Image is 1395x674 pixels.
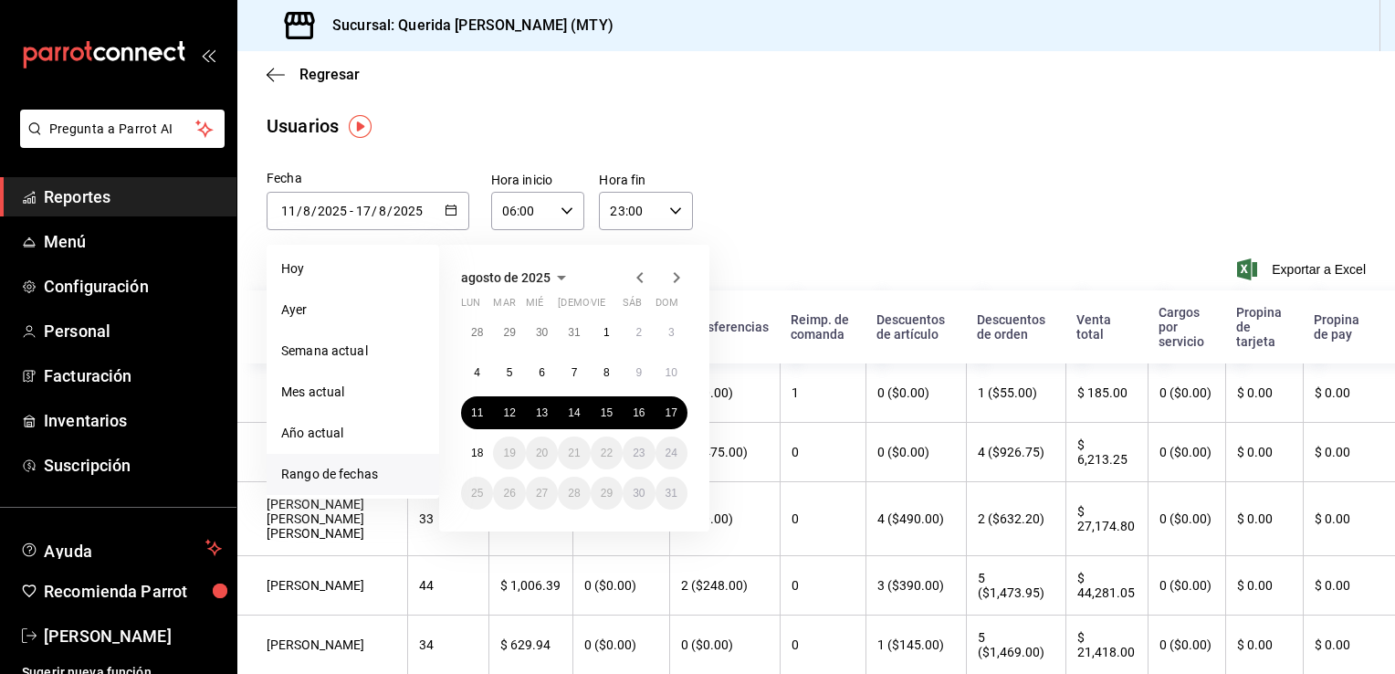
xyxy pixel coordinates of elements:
th: 0 ($0.00) [1148,556,1226,616]
th: Propina de pay [1303,290,1395,363]
abbr: 4 de agosto de 2025 [474,366,480,379]
th: 2 ($632.20) [966,482,1065,556]
th: [PERSON_NAME] [PERSON_NAME] [237,423,407,482]
abbr: miércoles [526,297,543,316]
abbr: 30 de agosto de 2025 [633,487,645,500]
button: 31 de julio de 2025 [558,316,590,349]
input: Month [302,204,311,218]
button: Pregunta a Parrot AI [20,110,225,148]
img: Tooltip marker [349,115,372,138]
button: agosto de 2025 [461,267,572,289]
abbr: 3 de agosto de 2025 [668,326,675,339]
abbr: domingo [656,297,678,316]
li: Rango de fechas [267,454,439,495]
abbr: 22 de agosto de 2025 [601,447,613,459]
th: 33 [407,482,488,556]
li: Hoy [267,248,439,290]
abbr: 30 de julio de 2025 [536,326,548,339]
span: Personal [44,319,222,343]
abbr: 13 de agosto de 2025 [536,406,548,419]
span: Regresar [299,66,360,83]
abbr: 29 de agosto de 2025 [601,487,613,500]
abbr: 26 de agosto de 2025 [503,487,515,500]
abbr: 20 de agosto de 2025 [536,447,548,459]
a: Pregunta a Parrot AI [13,132,225,152]
abbr: lunes [461,297,480,316]
th: $ 185.00 [1065,363,1148,423]
li: Año actual [267,413,439,454]
button: 26 de agosto de 2025 [493,477,525,510]
abbr: 29 de julio de 2025 [503,326,515,339]
input: Year [317,204,348,218]
th: 1 ($55.00) [966,363,1065,423]
span: / [297,204,302,218]
input: Year [393,204,424,218]
th: $ 0.00 [1225,482,1302,556]
span: Facturación [44,363,222,388]
div: Fecha [267,169,469,188]
th: 0 ($0.00) [572,556,669,616]
button: 7 de agosto de 2025 [558,356,590,389]
button: 29 de agosto de 2025 [591,477,623,510]
button: 30 de agosto de 2025 [623,477,655,510]
th: $ 27,174.80 [1065,482,1148,556]
abbr: 14 de agosto de 2025 [568,406,580,419]
li: Ayer [267,290,439,331]
button: 10 de agosto de 2025 [656,356,687,389]
th: $ 0.00 [1225,423,1302,482]
button: 14 de agosto de 2025 [558,396,590,429]
button: Regresar [267,66,360,83]
button: 15 de agosto de 2025 [591,396,623,429]
th: 4 ($926.75) [966,423,1065,482]
th: Venta total [1065,290,1148,363]
button: 1 de agosto de 2025 [591,316,623,349]
button: 4 de agosto de 2025 [461,356,493,389]
span: Menú [44,229,222,254]
th: 0 [780,482,865,556]
h3: Sucursal: Querida [PERSON_NAME] (MTY) [318,15,614,37]
button: 12 de agosto de 2025 [493,396,525,429]
th: 0 [780,556,865,616]
span: Inventarios [44,408,222,433]
abbr: 27 de agosto de 2025 [536,487,548,500]
abbr: 8 de agosto de 2025 [603,366,610,379]
span: Pregunta a Parrot AI [49,120,196,139]
button: 16 de agosto de 2025 [623,396,655,429]
button: 31 de agosto de 2025 [656,477,687,510]
button: 29 de julio de 2025 [493,316,525,349]
button: 23 de agosto de 2025 [623,437,655,469]
abbr: 9 de agosto de 2025 [635,366,642,379]
th: Nombre [237,290,407,363]
th: 0 [780,423,865,482]
abbr: 23 de agosto de 2025 [633,447,645,459]
button: 22 de agosto de 2025 [591,437,623,469]
button: Exportar a Excel [1241,258,1366,280]
button: 2 de agosto de 2025 [623,316,655,349]
button: 9 de agosto de 2025 [623,356,655,389]
button: 6 de agosto de 2025 [526,356,558,389]
input: Day [280,204,297,218]
button: 19 de agosto de 2025 [493,437,525,469]
button: 5 de agosto de 2025 [493,356,525,389]
abbr: 1 de agosto de 2025 [603,326,610,339]
abbr: 24 de agosto de 2025 [666,447,677,459]
abbr: 2 de agosto de 2025 [635,326,642,339]
span: / [311,204,317,218]
button: open_drawer_menu [201,47,215,62]
th: 44 [407,556,488,616]
th: 4 ($490.00) [865,482,966,556]
th: $ 0.00 [1303,482,1395,556]
label: Hora fin [599,174,693,186]
th: Descuentos de artículo [865,290,966,363]
button: 21 de agosto de 2025 [558,437,590,469]
th: 5 ($1,473.95) [966,556,1065,616]
th: [PERSON_NAME] [237,556,407,616]
span: Suscripción [44,453,222,478]
abbr: 7 de agosto de 2025 [572,366,578,379]
th: Propina de tarjeta [1225,290,1302,363]
abbr: 11 de agosto de 2025 [471,406,483,419]
div: Usuarios [267,112,339,140]
th: $ 0.00 [1303,556,1395,616]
